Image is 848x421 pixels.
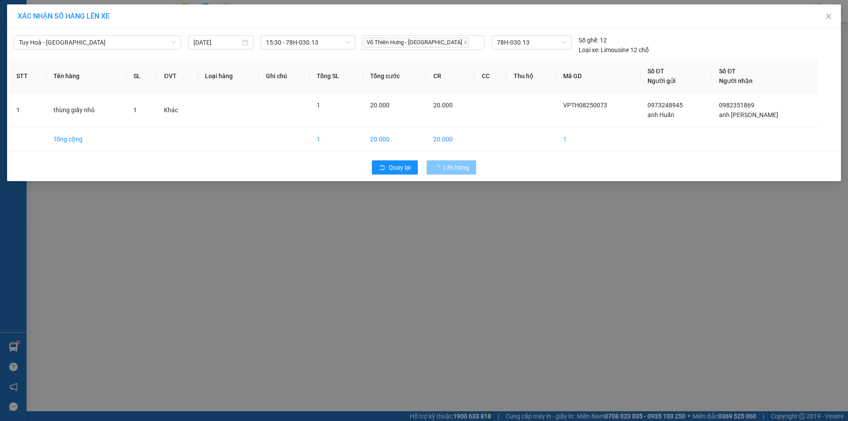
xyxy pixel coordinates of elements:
span: Người nhận [719,77,753,84]
td: 1 [556,127,640,152]
span: VPTH08250073 [563,102,607,109]
button: Close [816,4,841,29]
li: VP [GEOGRAPHIC_DATA] [61,38,117,67]
div: 12 [579,35,607,45]
th: Loại hàng [198,59,259,93]
input: 13/08/2025 [193,38,240,47]
th: Tên hàng [46,59,126,93]
span: Tuy Hoà - Nha Trang [19,36,176,49]
li: VP VP [GEOGRAPHIC_DATA] [4,38,61,67]
td: Tổng cộng [46,127,126,152]
span: 15:30 - 78H-030.13 [266,36,350,49]
button: rollbackQuay lại [372,160,418,174]
th: Tổng cước [363,59,426,93]
span: anh Huấn [647,111,674,118]
span: 20.000 [433,102,453,109]
span: loading [434,164,443,171]
th: CC [475,59,507,93]
span: close [463,40,468,45]
span: 0982351869 [719,102,754,109]
span: rollback [379,164,385,171]
th: SL [126,59,157,93]
td: thùng giấy nhỏ [46,93,126,127]
th: Thu hộ [507,59,556,93]
span: 20.000 [370,102,390,109]
span: Lên hàng [443,163,469,172]
th: STT [9,59,46,93]
th: Tổng SL [310,59,363,93]
li: BB Limousine [4,4,128,21]
span: 1 [133,106,137,114]
span: Võ Thiên Hưng - [GEOGRAPHIC_DATA] [364,38,469,48]
span: Quay lại [389,163,411,172]
div: Limousine 12 chỗ [579,45,649,55]
span: Số ghế: [579,35,598,45]
span: XÁC NHẬN SỐ HÀNG LÊN XE [18,12,110,20]
td: 1 [9,93,46,127]
span: Số ĐT [719,68,736,75]
th: CR [426,59,475,93]
span: Loại xe: [579,45,599,55]
th: Mã GD [556,59,640,93]
span: 1 [317,102,320,109]
span: Số ĐT [647,68,664,75]
span: close [825,13,832,20]
span: 0973248945 [647,102,683,109]
td: 1 [310,127,363,152]
td: Khác [157,93,198,127]
span: Người gửi [647,77,676,84]
th: Ghi chú [259,59,310,93]
span: 78H-030.13 [497,36,566,49]
span: anh [PERSON_NAME] [719,111,778,118]
th: ĐVT [157,59,198,93]
button: Lên hàng [427,160,476,174]
td: 20.000 [426,127,475,152]
td: 20.000 [363,127,426,152]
